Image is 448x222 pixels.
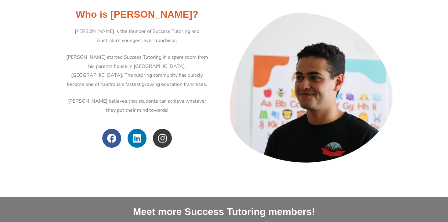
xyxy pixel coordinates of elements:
[50,8,224,21] h2: Who is [PERSON_NAME]?
[65,53,209,89] p: [PERSON_NAME] started Success Tutoring in a spare room from his parents house in [GEOGRAPHIC_DATA...
[53,206,395,218] h2: Meet more Success Tutoring members!
[65,97,209,115] p: [PERSON_NAME] believes that students can achieve whatever they put their mind towards!
[65,27,209,45] p: [PERSON_NAME] is the founder of Success Tutoring and Australia’s youngest ever franchisor.
[224,2,398,175] img: Michael Black
[343,153,448,222] iframe: Chat Widget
